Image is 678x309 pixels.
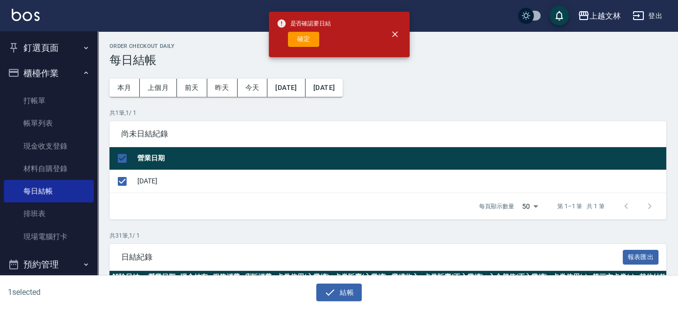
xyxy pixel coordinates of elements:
[4,135,94,157] a: 現金收支登錄
[135,147,666,170] th: 營業日期
[4,180,94,202] a: 每日結帳
[623,252,659,261] a: 報表匯出
[590,10,621,22] div: 上越文林
[4,252,94,277] button: 預約管理
[550,271,590,284] th: 卡券使用(-)
[518,193,542,220] div: 50
[306,79,343,97] button: [DATE]
[121,129,655,139] span: 尚未日結紀錄
[421,271,486,284] th: 卡券販賣(不入業績)
[210,271,242,284] th: 服務消費
[316,284,362,302] button: 結帳
[277,19,331,28] span: 是否確認要日結
[109,109,666,117] p: 共 1 筆, 1 / 1
[178,271,210,284] th: 現金結存
[109,43,666,49] h2: Order checkout daily
[242,271,274,284] th: 店販消費
[549,6,569,25] button: save
[389,271,421,284] th: 業績收入
[590,271,637,284] th: 第三方卡券(-)
[109,53,666,67] h3: 每日結帳
[574,6,625,26] button: 上越文林
[274,271,332,284] th: 卡券使用(入業績)
[479,202,514,211] p: 每頁顯示數量
[109,231,666,240] p: 共 31 筆, 1 / 1
[557,202,605,211] p: 第 1–1 筆 共 1 筆
[135,170,666,193] td: [DATE]
[629,7,666,25] button: 登出
[332,271,390,284] th: 卡券販賣(入業績)
[109,271,146,284] th: 解除日結
[4,112,94,134] a: 帳單列表
[4,225,94,248] a: 現場電腦打卡
[267,79,305,97] button: [DATE]
[238,79,268,97] button: 今天
[121,252,623,262] span: 日結紀錄
[4,89,94,112] a: 打帳單
[623,250,659,265] button: 報表匯出
[146,271,178,284] th: 營業日期
[109,79,140,97] button: 本月
[4,35,94,61] button: 釘選頁面
[207,79,238,97] button: 昨天
[8,286,168,298] h6: 1 selected
[288,32,319,47] button: 確定
[384,23,406,45] button: close
[4,157,94,180] a: 材料自購登錄
[4,61,94,86] button: 櫃檯作業
[12,9,40,21] img: Logo
[177,79,207,97] button: 前天
[4,202,94,225] a: 排班表
[140,79,177,97] button: 上個月
[486,271,550,284] th: 入金儲值(不入業績)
